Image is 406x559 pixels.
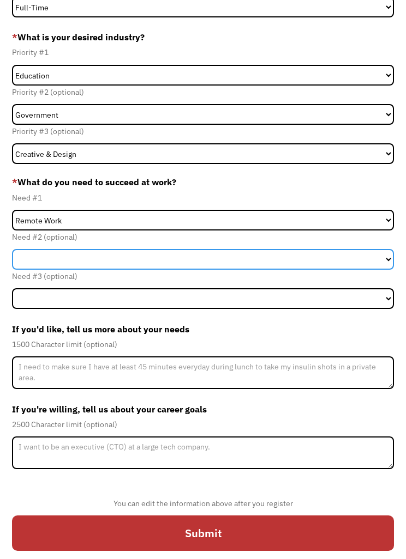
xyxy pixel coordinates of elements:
div: Need #1 [12,191,393,204]
label: If you're willing, tell us about your career goals [12,400,393,418]
div: Priority #2 (optional) [12,86,393,99]
div: Priority #1 [12,46,393,59]
div: Need #3 (optional) [12,270,393,283]
label: What do you need to succeed at work? [12,175,393,189]
label: What is your desired industry? [12,28,393,46]
div: Need #2 (optional) [12,230,393,244]
div: 1500 Character limit (optional) [12,338,393,351]
div: 2500 Character limit (optional) [12,418,393,431]
label: If you'd like, tell us more about your needs [12,320,393,338]
div: Priority #3 (optional) [12,125,393,138]
div: You can edit the information above after you register [12,497,393,510]
input: Submit [12,515,393,551]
